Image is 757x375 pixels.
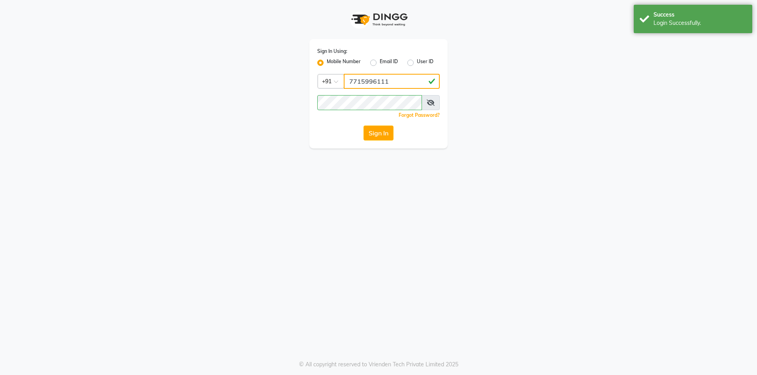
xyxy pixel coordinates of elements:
label: Email ID [380,58,398,67]
label: Sign In Using: [317,48,347,55]
input: Username [317,95,422,110]
label: Mobile Number [327,58,361,67]
label: User ID [417,58,433,67]
input: Username [344,74,440,89]
button: Sign In [363,126,394,141]
a: Forgot Password? [399,112,440,118]
div: Login Successfully. [653,19,746,27]
img: logo1.svg [347,8,410,31]
div: Success [653,11,746,19]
